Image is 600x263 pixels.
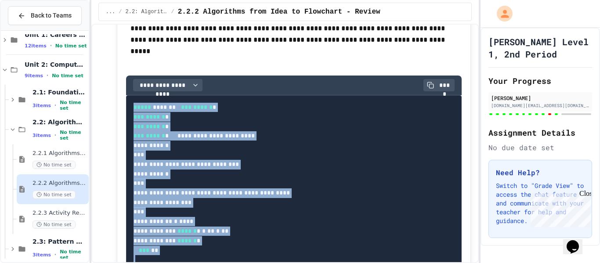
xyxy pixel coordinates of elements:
span: • [50,42,52,49]
span: 2.2.2 Algorithms from Idea to Flowchart - Review [178,7,380,17]
span: No time set [33,161,76,169]
span: No time set [33,220,76,229]
span: • [54,132,56,139]
iframe: chat widget [527,190,591,227]
span: Unit 2: Computational Thinking & Problem-Solving [25,61,87,68]
span: No time set [52,73,83,79]
span: 2.2.1 Algorithms from Idea to Flowchart [33,150,87,157]
span: No time set [55,43,87,49]
span: 2.2: Algorithms from Idea to Flowchart [33,118,87,126]
span: / [119,8,122,15]
span: 9 items [25,73,43,79]
span: • [47,72,48,79]
span: • [54,102,56,109]
span: No time set [60,100,87,111]
h3: Need Help? [496,167,585,178]
div: No due date set [488,142,592,153]
span: 12 items [25,43,47,49]
h1: [PERSON_NAME] Level 1, 2nd Period [488,36,592,60]
span: No time set [60,249,87,260]
span: ... [106,8,116,15]
span: Back to Teams [31,11,72,20]
div: [DOMAIN_NAME][EMAIL_ADDRESS][DOMAIN_NAME] [491,102,589,109]
button: Back to Teams [8,6,82,25]
div: My Account [488,4,515,24]
span: 3 items [33,252,51,258]
h2: Your Progress [488,75,592,87]
span: No time set [33,191,76,199]
iframe: chat widget [563,228,591,254]
span: Unit 1: Careers & Professionalism [25,31,87,39]
span: No time set [60,130,87,141]
span: 2.2: Algorithms from Idea to Flowchart [126,8,168,15]
h2: Assignment Details [488,126,592,139]
div: [PERSON_NAME] [491,94,589,102]
span: 2.2.2 Algorithms from Idea to Flowchart - Review [33,180,87,187]
p: Switch to "Grade View" to access the chat feature and communicate with your teacher for help and ... [496,181,585,225]
span: 2.1: Foundations of Computational Thinking [33,88,87,96]
span: 2.3: Pattern Recognition & Decomposition [33,238,87,245]
span: 3 items [33,103,51,108]
span: / [171,8,174,15]
span: • [54,251,56,258]
div: Chat with us now!Close [4,4,61,56]
span: 3 items [33,133,51,138]
span: 2.2.3 Activity Recommendation Algorithm [33,209,87,217]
